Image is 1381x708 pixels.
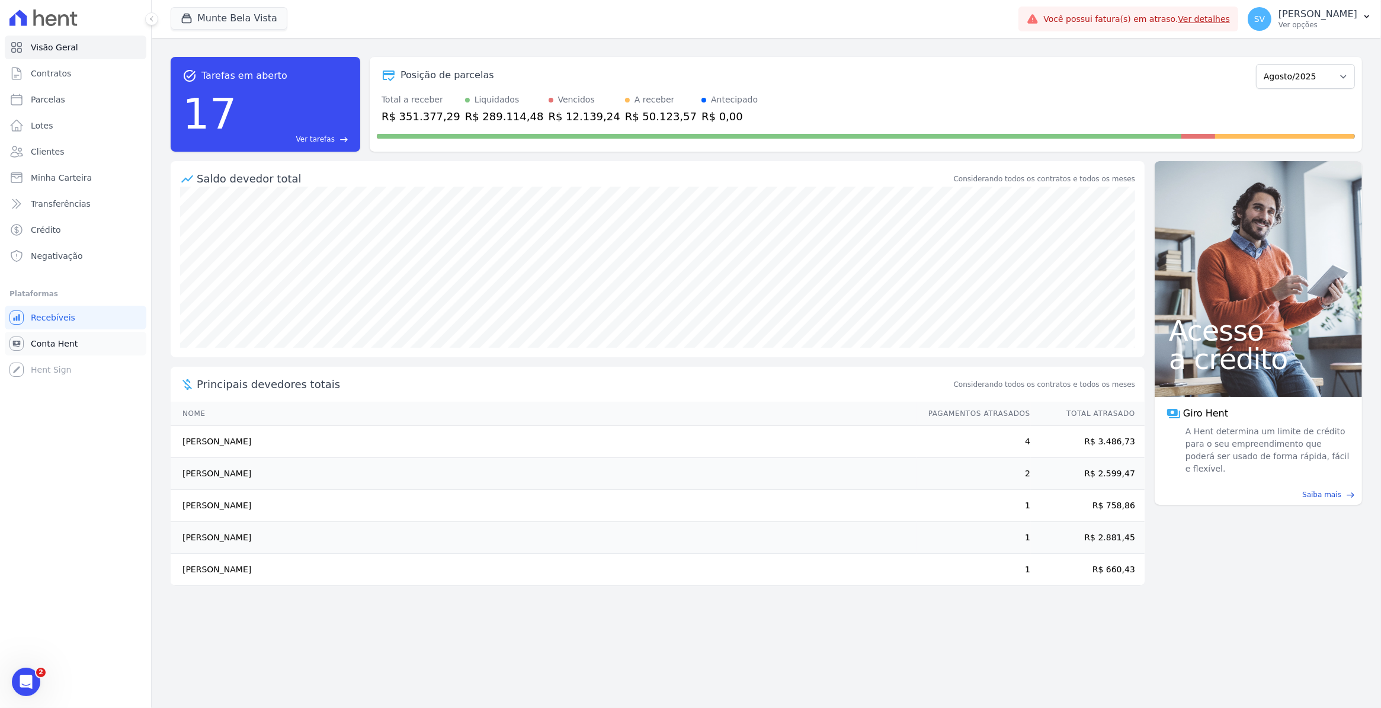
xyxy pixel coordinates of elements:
[31,312,75,323] span: Recebíveis
[197,171,951,187] div: Saldo devedor total
[917,490,1031,522] td: 1
[5,306,146,329] a: Recebíveis
[5,332,146,355] a: Conta Hent
[1031,554,1145,586] td: R$ 660,43
[339,135,348,144] span: east
[1031,490,1145,522] td: R$ 758,86
[12,668,40,696] iframe: Intercom live chat
[1031,522,1145,554] td: R$ 2.881,45
[31,250,83,262] span: Negativação
[1346,491,1355,499] span: east
[31,172,92,184] span: Minha Carteira
[5,88,146,111] a: Parcelas
[5,36,146,59] a: Visão Geral
[171,554,917,586] td: [PERSON_NAME]
[31,94,65,105] span: Parcelas
[1169,316,1348,345] span: Acesso
[201,69,287,83] span: Tarefas em aberto
[5,140,146,164] a: Clientes
[465,108,544,124] div: R$ 289.114,48
[1302,489,1341,500] span: Saiba mais
[400,68,494,82] div: Posição de parcelas
[1031,402,1145,426] th: Total Atrasado
[635,94,675,106] div: A receber
[917,554,1031,586] td: 1
[917,426,1031,458] td: 4
[296,134,335,145] span: Ver tarefas
[171,458,917,490] td: [PERSON_NAME]
[5,244,146,268] a: Negativação
[31,224,61,236] span: Crédito
[1162,489,1355,500] a: Saiba mais east
[1031,458,1145,490] td: R$ 2.599,47
[9,287,142,301] div: Plataformas
[1183,406,1228,421] span: Giro Hent
[701,108,758,124] div: R$ 0,00
[242,134,348,145] a: Ver tarefas east
[31,41,78,53] span: Visão Geral
[5,218,146,242] a: Crédito
[31,146,64,158] span: Clientes
[1178,14,1231,24] a: Ver detalhes
[182,69,197,83] span: task_alt
[31,120,53,132] span: Lotes
[171,522,917,554] td: [PERSON_NAME]
[171,490,917,522] td: [PERSON_NAME]
[1254,15,1265,23] span: SV
[31,68,71,79] span: Contratos
[917,402,1031,426] th: Pagamentos Atrasados
[182,83,237,145] div: 17
[171,7,287,30] button: Munte Bela Vista
[917,458,1031,490] td: 2
[1043,13,1230,25] span: Você possui fatura(s) em atraso.
[711,94,758,106] div: Antecipado
[5,166,146,190] a: Minha Carteira
[558,94,595,106] div: Vencidos
[1279,8,1357,20] p: [PERSON_NAME]
[5,192,146,216] a: Transferências
[36,668,46,677] span: 2
[31,198,91,210] span: Transferências
[1031,426,1145,458] td: R$ 3.486,73
[5,114,146,137] a: Lotes
[549,108,620,124] div: R$ 12.139,24
[625,108,697,124] div: R$ 50.123,57
[31,338,78,350] span: Conta Hent
[382,94,460,106] div: Total a receber
[171,402,917,426] th: Nome
[171,426,917,458] td: [PERSON_NAME]
[1183,425,1350,475] span: A Hent determina um limite de crédito para o seu empreendimento que poderá ser usado de forma ráp...
[954,379,1135,390] span: Considerando todos os contratos e todos os meses
[197,376,951,392] span: Principais devedores totais
[1238,2,1381,36] button: SV [PERSON_NAME] Ver opções
[475,94,520,106] div: Liquidados
[5,62,146,85] a: Contratos
[954,174,1135,184] div: Considerando todos os contratos e todos os meses
[917,522,1031,554] td: 1
[382,108,460,124] div: R$ 351.377,29
[1169,345,1348,373] span: a crédito
[1279,20,1357,30] p: Ver opções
